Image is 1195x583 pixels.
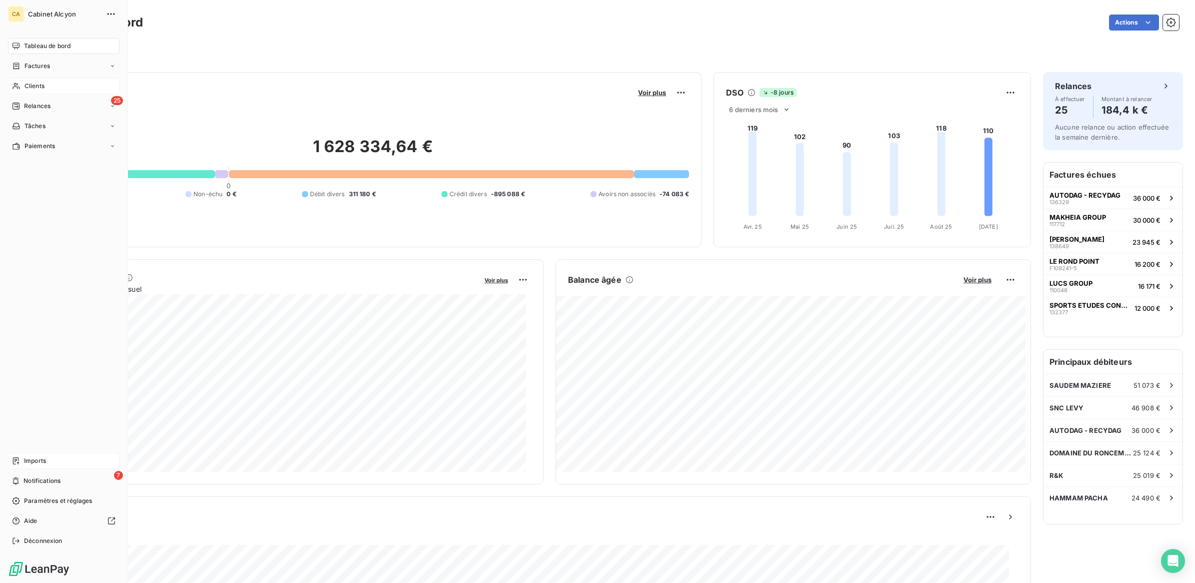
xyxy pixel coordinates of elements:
span: 36 000 € [1133,194,1160,202]
button: Voir plus [481,275,511,284]
span: 138649 [1049,243,1069,249]
span: 25 [111,96,123,105]
span: SPORTS ETUDES CONCEPT [1049,301,1130,309]
button: Voir plus [635,88,669,97]
span: SAUDEM MAZIERE [1049,381,1111,389]
h6: DSO [726,87,743,99]
span: MAKHEIA GROUP [1049,213,1106,221]
span: 16 200 € [1134,260,1160,268]
span: 25 124 € [1133,449,1160,457]
span: Paiements [24,142,55,151]
tspan: Avr. 25 [743,223,762,230]
span: Tableau de bord [24,42,70,51]
button: LUCS GROUP11004816 171 € [1043,275,1182,297]
span: Cabinet Alcyon [28,10,100,18]
span: [PERSON_NAME] [1049,235,1104,243]
button: LE ROND POINTF109241-516 200 € [1043,253,1182,275]
span: Relances [24,102,50,111]
span: Clients [24,82,44,91]
span: LUCS GROUP [1049,279,1092,287]
h2: 1 628 334,64 € [56,137,689,167]
span: Aucune relance ou action effectuée la semaine dernière. [1055,123,1169,141]
span: AUTODAG - RECYDAG [1049,191,1120,199]
span: Chiffre d'affaires mensuel [56,284,477,294]
span: Notifications [23,476,60,485]
h6: Principaux débiteurs [1043,350,1182,374]
span: Voir plus [484,277,508,284]
span: 25 019 € [1133,471,1160,479]
tspan: [DATE] [979,223,998,230]
span: LE ROND POINT [1049,257,1099,265]
span: F109241-5 [1049,265,1077,271]
span: Voir plus [638,89,666,97]
span: Tâches [24,122,45,131]
span: Crédit divers [449,190,487,199]
span: 16 171 € [1138,282,1160,290]
span: HAMMAM PACHA [1049,494,1108,502]
span: SNC LEVY [1049,404,1083,412]
h4: 184,4 k € [1101,102,1152,118]
tspan: Mai 25 [790,223,809,230]
span: 36 000 € [1131,426,1160,434]
span: À effectuer [1055,96,1085,102]
span: -8 jours [759,88,796,97]
span: AUTODAG - RECYDAG [1049,426,1122,434]
span: 7 [114,471,123,480]
button: MAKHEIA GROUP11771230 000 € [1043,209,1182,231]
span: -74 083 € [659,190,689,199]
span: 51 073 € [1133,381,1160,389]
div: Open Intercom Messenger [1161,549,1185,573]
span: 0 [226,182,230,190]
button: Actions [1109,15,1159,31]
span: 23 945 € [1132,238,1160,246]
span: Factures [24,62,50,71]
span: 46 908 € [1131,404,1160,412]
a: Aide [8,513,119,529]
h6: Balance âgée [568,274,621,286]
span: Déconnexion [24,536,62,545]
span: 24 490 € [1131,494,1160,502]
button: [PERSON_NAME]13864923 945 € [1043,231,1182,253]
tspan: Juin 25 [837,223,857,230]
button: AUTODAG - RECYDAG13632936 000 € [1043,187,1182,209]
span: 311 180 € [349,190,376,199]
img: Logo LeanPay [8,561,70,577]
span: 110048 [1049,287,1067,293]
tspan: Juil. 25 [884,223,904,230]
span: Imports [24,456,46,465]
span: 136329 [1049,199,1069,205]
span: 6 derniers mois [729,106,778,114]
tspan: Août 25 [930,223,952,230]
span: Voir plus [963,276,991,284]
button: Voir plus [960,275,994,284]
span: Montant à relancer [1101,96,1152,102]
h6: Factures échues [1043,163,1182,187]
span: R&K [1049,471,1063,479]
span: 132377 [1049,309,1068,315]
span: Paramètres et réglages [24,496,92,505]
span: 117712 [1049,221,1065,227]
span: Avoirs non associés [598,190,655,199]
span: Aide [24,516,37,525]
span: -895 088 € [491,190,525,199]
span: 12 000 € [1134,304,1160,312]
div: CA [8,6,24,22]
span: Débit divers [310,190,345,199]
span: DOMAINE DU RONCEMAY [1049,449,1133,457]
span: 0 € [226,190,236,199]
span: 30 000 € [1133,216,1160,224]
h6: Relances [1055,80,1091,92]
h4: 25 [1055,102,1085,118]
button: SPORTS ETUDES CONCEPT13237712 000 € [1043,297,1182,319]
span: Non-échu [193,190,222,199]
